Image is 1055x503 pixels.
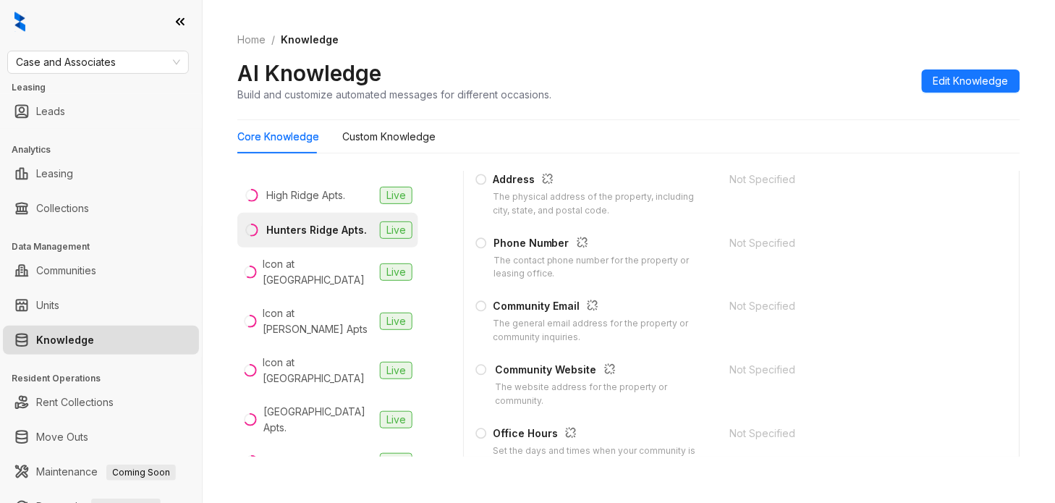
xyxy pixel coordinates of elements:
li: Leads [3,97,199,126]
div: Icon at [GEOGRAPHIC_DATA] [263,355,375,386]
div: The physical address of the property, including city, state, and postal code. [493,190,713,218]
div: [GEOGRAPHIC_DATA] Apts. [264,404,374,436]
a: Collections [36,194,89,223]
span: Coming Soon [106,465,176,481]
span: Live [380,453,412,470]
h2: AI Knowledge [237,59,381,87]
a: Knowledge [36,326,94,355]
li: Knowledge [3,326,199,355]
li: Rent Collections [3,388,199,417]
div: Office Hours [493,426,713,444]
div: Build and customize automated messages for different occasions. [237,87,551,102]
span: Live [380,411,412,428]
div: Phone Number [493,235,713,254]
li: Move Outs [3,423,199,452]
a: Units [36,291,59,320]
li: Units [3,291,199,320]
div: Icon at [GEOGRAPHIC_DATA] [263,256,375,288]
span: Edit Knowledge [933,73,1009,89]
div: Address [493,172,713,190]
li: Leasing [3,159,199,188]
div: Custom Knowledge [342,129,436,145]
a: Leasing [36,159,73,188]
img: logo [14,12,25,32]
li: / [271,32,275,48]
a: Rent Collections [36,388,114,417]
h3: Data Management [12,240,202,253]
span: Live [380,362,412,379]
span: Live [380,221,412,239]
button: Edit Knowledge [922,69,1020,93]
span: Live [380,187,412,204]
div: Community Email [493,298,713,317]
span: Case and Associates [16,51,180,73]
span: Live [380,313,412,330]
div: Hunters Ridge Apts. [266,222,367,238]
li: Collections [3,194,199,223]
h3: Analytics [12,143,202,156]
span: Knowledge [281,33,339,46]
div: Mark Apts. [266,454,316,470]
h3: Resident Operations [12,372,202,385]
div: Not Specified [730,298,967,314]
div: The website address for the property or community. [496,381,713,408]
div: Not Specified [730,362,967,378]
div: High Ridge Apts. [266,187,345,203]
div: Set the days and times when your community is available for support [493,444,713,472]
h3: Leasing [12,81,202,94]
div: Community Website [496,362,713,381]
div: The contact phone number for the property or leasing office. [493,254,713,282]
div: Icon at [PERSON_NAME] Apts [263,305,374,337]
div: Core Knowledge [237,129,319,145]
a: Home [234,32,268,48]
a: Communities [36,256,96,285]
div: Not Specified [730,172,967,187]
div: Not Specified [730,235,967,251]
a: Leads [36,97,65,126]
span: Live [380,263,412,281]
li: Maintenance [3,457,199,486]
div: Not Specified [730,426,967,441]
div: The general email address for the property or community inquiries. [493,317,713,345]
a: Move Outs [36,423,88,452]
li: Communities [3,256,199,285]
